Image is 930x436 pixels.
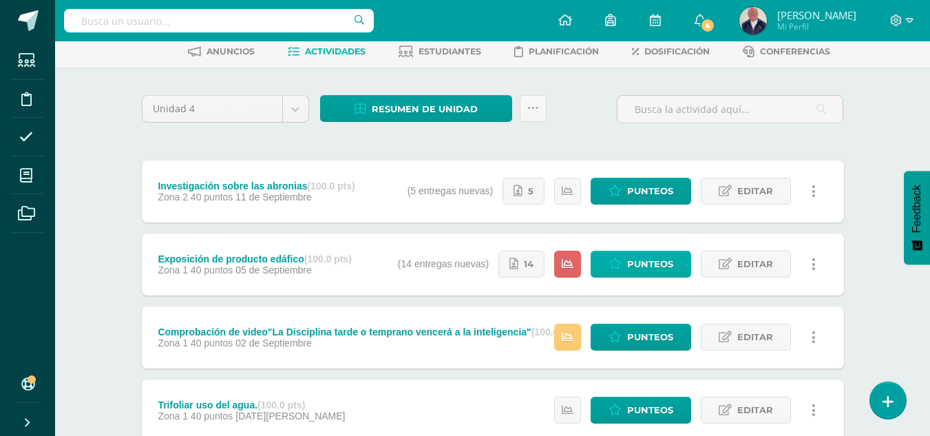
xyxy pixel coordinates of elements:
[235,411,345,422] span: [DATE][PERSON_NAME]
[188,41,255,63] a: Anuncios
[777,21,856,32] span: Mi Perfil
[288,41,366,63] a: Actividades
[644,46,710,56] span: Dosificación
[158,191,233,203] span: Zona 2 40 puntos
[627,397,673,423] span: Punteos
[514,41,599,63] a: Planificación
[235,338,312,349] span: 02 de Septiembre
[529,46,599,56] span: Planificación
[503,178,545,205] a: 5
[158,399,345,411] div: Trifoliar uso del agua.
[498,251,545,278] a: 14
[737,397,773,423] span: Editar
[235,264,312,276] span: 05 de Septiembre
[372,96,478,122] span: Resumen de unidad
[591,397,691,424] a: Punteos
[524,251,533,277] span: 14
[399,41,481,63] a: Estudiantes
[743,41,830,63] a: Conferencias
[235,191,312,203] span: 11 de Septiembre
[760,46,830,56] span: Conferencias
[737,178,773,204] span: Editar
[158,411,233,422] span: Zona 1 40 puntos
[632,41,710,63] a: Dosificación
[777,8,856,22] span: [PERSON_NAME]
[591,324,691,351] a: Punteos
[627,251,673,277] span: Punteos
[739,7,767,34] img: 4400bde977c2ef3c8e0f06f5677fdb30.png
[591,251,691,278] a: Punteos
[207,46,255,56] span: Anuncios
[419,46,481,56] span: Estudiantes
[911,185,923,233] span: Feedback
[304,253,352,264] strong: (100.0 pts)
[700,18,715,33] span: 6
[158,264,233,276] span: Zona 1 40 puntos
[531,326,579,338] strong: (100.0 pts)
[627,324,673,350] span: Punteos
[307,180,355,191] strong: (100.0 pts)
[153,96,272,122] span: Unidad 4
[158,326,579,338] div: Comprobación de video"La Disciplina tarde o temprano vencerá a la inteligencia"
[305,46,366,56] span: Actividades
[158,253,352,264] div: Exposición de producto edáfico
[617,96,843,123] input: Busca la actividad aquí...
[142,96,308,122] a: Unidad 4
[158,180,355,191] div: Investigación sobre las abronias
[591,178,691,205] a: Punteos
[528,178,533,204] span: 5
[320,95,512,122] a: Resumen de unidad
[158,338,233,349] span: Zona 1 40 puntos
[737,324,773,350] span: Editar
[627,178,673,204] span: Punteos
[737,251,773,277] span: Editar
[257,399,305,411] strong: (100.0 pts)
[904,171,930,264] button: Feedback - Mostrar encuesta
[64,9,374,32] input: Busca un usuario...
